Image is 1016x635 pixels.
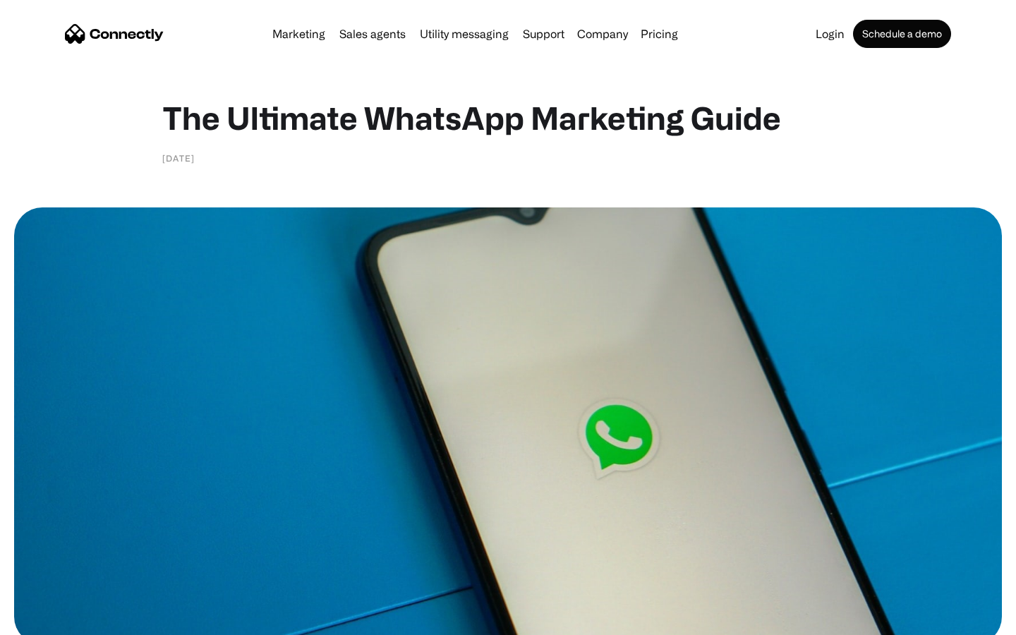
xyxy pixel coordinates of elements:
[853,20,951,48] a: Schedule a demo
[635,28,684,40] a: Pricing
[28,610,85,630] ul: Language list
[14,610,85,630] aside: Language selected: English
[414,28,514,40] a: Utility messaging
[517,28,570,40] a: Support
[162,99,854,137] h1: The Ultimate WhatsApp Marketing Guide
[810,28,850,40] a: Login
[267,28,331,40] a: Marketing
[577,24,628,44] div: Company
[334,28,411,40] a: Sales agents
[162,151,195,165] div: [DATE]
